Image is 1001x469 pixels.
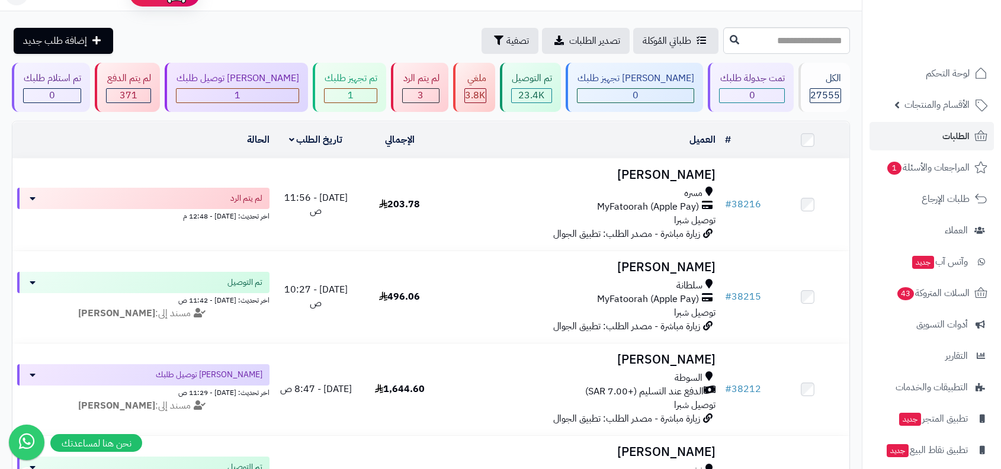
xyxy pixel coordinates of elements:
span: # [725,290,731,304]
div: اخر تحديث: [DATE] - 11:29 ص [17,386,269,398]
span: 1 [235,88,240,102]
span: [DATE] - 11:56 ص [284,191,348,219]
span: [DATE] - 10:27 ص [284,282,348,310]
span: توصيل شبرا [674,213,716,227]
span: 23.4K [518,88,544,102]
a: العميل [689,133,716,147]
div: [PERSON_NAME] تجهيز طلبك [577,72,694,85]
div: مسند إلى: [8,399,278,413]
a: تاريخ الطلب [289,133,343,147]
div: تم التوصيل [511,72,552,85]
a: [PERSON_NAME] تجهيز طلبك 0 [563,63,705,112]
span: زيارة مباشرة - مصدر الطلب: تطبيق الجوال [553,319,700,333]
a: #38216 [725,197,761,211]
a: تم استلام طلبك 0 [9,63,92,112]
div: لم يتم الدفع [106,72,150,85]
span: أدوات التسويق [916,316,968,333]
a: المراجعات والأسئلة1 [870,153,994,182]
span: # [725,197,731,211]
div: 371 [107,89,150,102]
span: توصيل شبرا [674,398,716,412]
a: #38212 [725,382,761,396]
div: 0 [24,89,81,102]
span: الأقسام والمنتجات [904,97,970,113]
a: تطبيق المتجرجديد [870,404,994,433]
span: السوطة [675,371,702,385]
span: جديد [899,413,921,426]
div: اخر تحديث: [DATE] - 12:48 م [17,209,269,221]
a: الحالة [247,133,269,147]
span: التطبيقات والخدمات [896,379,968,396]
a: لم يتم الرد 3 [389,63,450,112]
span: جديد [887,444,909,457]
button: تصفية [482,28,538,54]
span: 3.8K [465,88,485,102]
a: وآتس آبجديد [870,248,994,276]
span: 496.06 [379,290,420,304]
h3: [PERSON_NAME] [446,168,716,182]
span: وآتس آب [911,253,968,270]
span: 0 [49,88,55,102]
span: 1 [348,88,354,102]
span: طلباتي المُوكلة [643,34,691,48]
div: الكل [810,72,841,85]
span: تصفية [506,34,529,48]
div: تمت جدولة طلبك [719,72,784,85]
span: المراجعات والأسئلة [886,159,970,176]
a: لم يتم الدفع 371 [92,63,162,112]
span: العملاء [945,222,968,239]
a: الإجمالي [385,133,415,147]
span: [PERSON_NAME] توصيل طلبك [156,369,262,381]
span: لم يتم الرد [230,192,262,204]
span: مسره [684,187,702,200]
img: logo-2.png [920,33,990,58]
a: تم التوصيل 23.4K [498,63,563,112]
span: تم التوصيل [227,277,262,288]
a: طلبات الإرجاع [870,185,994,213]
span: 0 [633,88,639,102]
span: MyFatoorah (Apple Pay) [597,293,699,306]
span: سلطانة [676,279,702,293]
span: طلبات الإرجاع [922,191,970,207]
div: 0 [720,89,784,102]
span: الدفع عند التسليم (+7.00 SAR) [585,385,704,399]
span: توصيل شبرا [674,306,716,320]
div: 1 [325,89,377,102]
a: طلباتي المُوكلة [633,28,718,54]
div: 23351 [512,89,551,102]
span: 203.78 [379,197,420,211]
div: مسند إلى: [8,307,278,320]
span: زيارة مباشرة - مصدر الطلب: تطبيق الجوال [553,412,700,426]
span: [DATE] - 8:47 ص [280,382,352,396]
div: 3828 [465,89,486,102]
span: زيارة مباشرة - مصدر الطلب: تطبيق الجوال [553,227,700,241]
a: الطلبات [870,122,994,150]
span: 371 [120,88,137,102]
div: [PERSON_NAME] توصيل طلبك [176,72,299,85]
div: تم استلام طلبك [23,72,81,85]
span: إضافة طلب جديد [23,34,87,48]
span: 43 [897,287,914,300]
a: ملغي 3.8K [451,63,498,112]
div: 1 [177,89,299,102]
a: التقارير [870,342,994,370]
a: السلات المتروكة43 [870,279,994,307]
a: العملاء [870,216,994,245]
strong: [PERSON_NAME] [78,399,155,413]
span: MyFatoorah (Apple Pay) [597,200,699,214]
span: تطبيق المتجر [898,410,968,427]
a: الكل27555 [796,63,852,112]
div: لم يتم الرد [402,72,439,85]
a: تطبيق نقاط البيعجديد [870,436,994,464]
span: جديد [912,256,934,269]
span: تصدير الطلبات [569,34,620,48]
span: 1,644.60 [375,382,425,396]
span: التقارير [945,348,968,364]
span: # [725,382,731,396]
h3: [PERSON_NAME] [446,353,716,367]
a: # [725,133,731,147]
a: تصدير الطلبات [542,28,630,54]
a: لوحة التحكم [870,59,994,88]
div: ملغي [464,72,486,85]
span: 27555 [810,88,840,102]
